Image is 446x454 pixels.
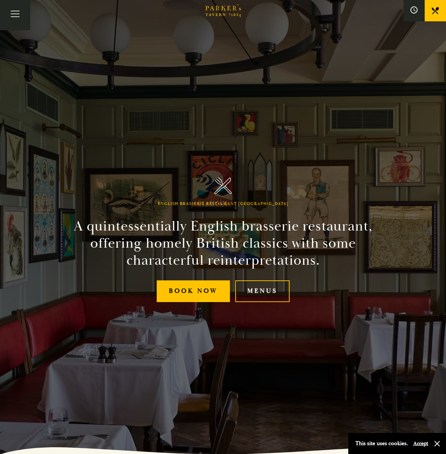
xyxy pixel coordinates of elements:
[434,440,441,447] button: Close and accept
[157,280,230,302] a: Book Now
[413,440,428,447] button: Accept
[355,438,408,449] p: This site uses cookies.
[61,218,385,269] h2: A quintessentially English brasserie restaurant, offering homely British classics with some chara...
[158,201,289,206] h1: English Brasserie Restaurant [GEOGRAPHIC_DATA]
[235,280,290,302] a: Menus
[214,177,232,194] img: Parker's Tavern Brasserie Cambridge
